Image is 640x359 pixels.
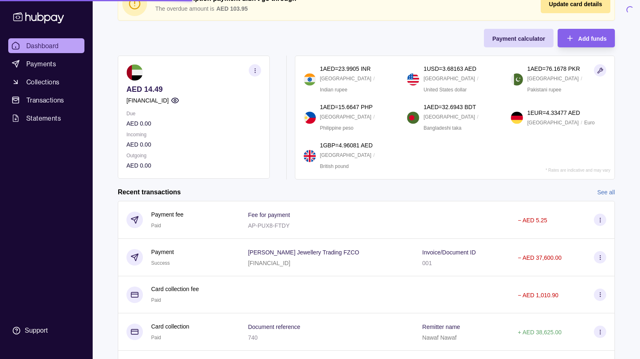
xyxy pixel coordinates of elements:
button: Add funds [558,29,615,47]
p: 1 AED = 76.1678 PKR [527,64,580,73]
span: Payment calculator [492,35,545,42]
p: 1 AED = 15.6647 PHP [320,103,373,112]
p: 1 GBP = 4.96081 AED [320,141,373,150]
p: The overdue amount is [155,4,214,13]
button: Payment calculator [484,29,553,47]
p: Remitter name [422,324,460,330]
p: − AED 37,600.00 [518,254,561,261]
p: Euro [584,118,594,127]
p: 1 AED = 23.9905 INR [320,64,371,73]
p: Card collection fee [151,284,199,294]
a: Support [8,322,84,339]
span: Dashboard [26,41,59,51]
p: Card collection [151,322,189,331]
a: Statements [8,111,84,126]
p: / [374,74,375,83]
p: [GEOGRAPHIC_DATA] [423,74,475,83]
p: Document reference [248,324,300,330]
p: / [581,118,582,127]
a: Payments [8,56,84,71]
p: 740 [248,334,257,341]
p: British pound [320,162,349,171]
p: Philippine peso [320,124,353,133]
p: + AED 38,625.00 [518,329,561,336]
p: AP-PUX8-FTDY [248,222,290,229]
p: Due [126,109,261,118]
span: Update card details [549,1,602,7]
span: Payments [26,59,56,69]
p: AED 103.95 [216,4,248,13]
p: 1 USD = 3.68163 AED [423,64,476,73]
img: de [511,112,523,124]
p: / [374,112,375,121]
div: Support [25,326,48,335]
span: Paid [151,335,161,340]
p: Nawaf Nawaf [422,334,456,341]
span: Paid [151,223,161,228]
a: Transactions [8,93,84,107]
span: Success [151,260,170,266]
span: Statements [26,113,61,123]
span: Paid [151,297,161,303]
p: 1 AED = 32.6943 BDT [423,103,476,112]
h2: Recent transactions [118,188,181,197]
p: [PERSON_NAME] Jewellery Trading FZCO [248,249,359,256]
a: Dashboard [8,38,84,53]
a: Collections [8,75,84,89]
p: Indian rupee [320,85,348,94]
p: Pakistani rupee [527,85,561,94]
p: AED 14.49 [126,85,261,94]
p: [GEOGRAPHIC_DATA] [527,74,579,83]
img: gb [304,150,316,162]
span: Transactions [26,95,64,105]
p: 1 EUR = 4.33477 AED [527,108,580,117]
p: [GEOGRAPHIC_DATA] [320,151,371,160]
p: − AED 5.25 [518,217,547,224]
p: / [581,74,582,83]
p: AED 0.00 [126,140,261,149]
p: AED 0.00 [126,161,261,170]
p: Outgoing [126,151,261,160]
p: / [374,151,375,160]
p: [FINANCIAL_ID] [248,260,290,266]
p: Incoming [126,130,261,139]
p: Bangladeshi taka [423,124,461,133]
p: 001 [422,260,432,266]
span: Collections [26,77,59,87]
p: / [477,112,478,121]
p: AED 0.00 [126,119,261,128]
p: [GEOGRAPHIC_DATA] [320,74,371,83]
p: [FINANCIAL_ID] [126,96,169,105]
img: in [304,73,316,86]
p: * Rates are indicative and may vary [546,168,610,173]
img: ph [304,112,316,124]
p: United States dollar [423,85,467,94]
a: See all [597,188,615,197]
p: Payment [151,247,174,256]
img: ae [126,64,143,81]
p: / [477,74,478,83]
p: [GEOGRAPHIC_DATA] [423,112,475,121]
p: Payment fee [151,210,184,219]
p: [GEOGRAPHIC_DATA] [527,118,579,127]
p: − AED 1,010.90 [518,292,558,298]
img: bd [407,112,419,124]
img: us [407,73,419,86]
img: pk [511,73,523,86]
p: Invoice/Document ID [422,249,476,256]
p: [GEOGRAPHIC_DATA] [320,112,371,121]
span: Add funds [578,35,607,42]
p: Fee for payment [248,212,290,218]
